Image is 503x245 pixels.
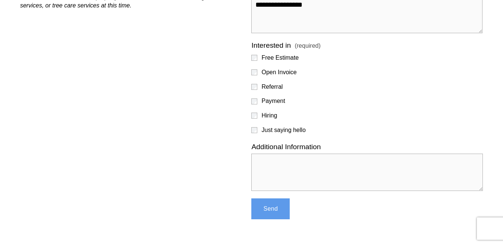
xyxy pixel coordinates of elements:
input: Free Estimate [251,55,257,61]
input: Open Invoice [251,69,257,75]
span: Free Estimate [261,54,299,62]
span: Send [264,205,278,212]
input: Payment [251,98,257,104]
span: Additional Information [251,142,321,152]
span: Referral [261,83,283,91]
input: Just saying hello [251,127,257,133]
input: Referral [251,84,257,90]
span: Interested in [251,41,291,51]
input: Hiring [251,113,257,119]
span: Just saying hello [261,126,305,134]
button: SendSend [251,198,290,219]
span: (required) [295,42,320,50]
span: Hiring [261,111,277,120]
span: Payment [261,97,285,105]
span: Open Invoice [261,68,296,76]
